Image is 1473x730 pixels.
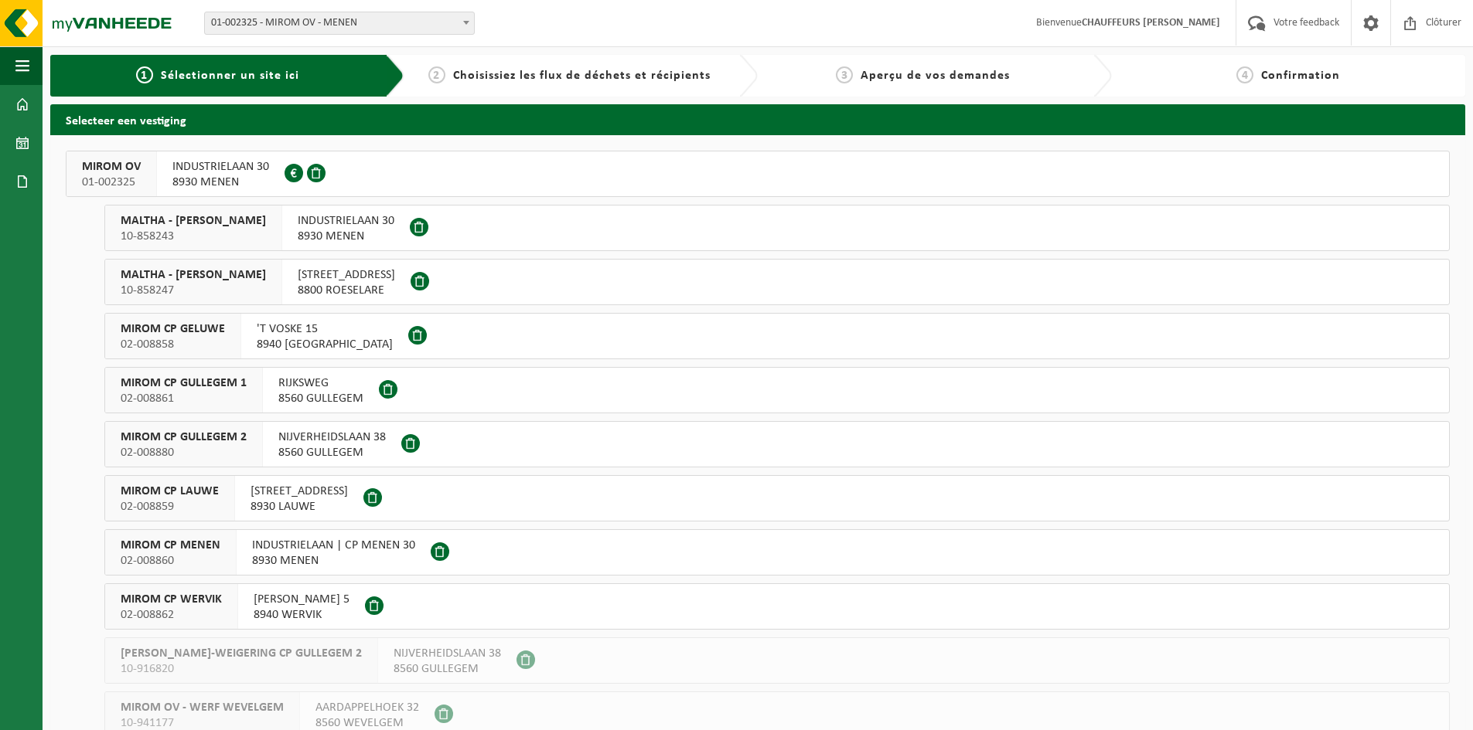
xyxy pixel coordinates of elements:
[298,283,395,298] span: 8800 ROESELARE
[204,12,475,35] span: 01-002325 - MIROM OV - MENEN
[298,213,394,229] span: INDUSTRIELAAN 30
[278,391,363,406] span: 8560 GULLEGEM
[121,445,247,460] span: 02-008880
[121,499,219,514] span: 02-008859
[121,391,247,406] span: 02-008861
[861,70,1010,82] span: Aperçu de vos demandes
[82,175,141,190] span: 01-002325
[121,553,220,569] span: 02-008860
[257,337,393,352] span: 8940 [GEOGRAPHIC_DATA]
[104,529,1450,576] button: MIROM CP MENEN 02-008860 INDUSTRIELAAN | CP MENEN 308930 MENEN
[394,661,501,677] span: 8560 GULLEGEM
[121,661,362,677] span: 10-916820
[836,66,853,83] span: 3
[428,66,445,83] span: 2
[121,283,266,298] span: 10-858247
[1236,66,1253,83] span: 4
[278,375,363,391] span: RIJKSWEG
[121,375,247,391] span: MIROM CP GULLEGEM 1
[121,538,220,553] span: MIROM CP MENEN
[104,367,1450,413] button: MIROM CP GULLEGEM 1 02-008861 RIJKSWEG8560 GULLEGEM
[453,70,711,82] span: Choisissiez les flux de déchets et récipients
[121,484,219,499] span: MIROM CP LAUWE
[136,66,153,83] span: 1
[121,229,266,244] span: 10-858243
[254,592,349,607] span: [PERSON_NAME] 5
[121,321,225,337] span: MIROM CP GELUWE
[121,267,266,283] span: MALTHA - [PERSON_NAME]
[104,583,1450,630] button: MIROM CP WERVIK 02-008862 [PERSON_NAME] 58940 WERVIK
[66,151,1450,197] button: MIROM OV 01-002325 INDUSTRIELAAN 308930 MENEN
[104,259,1450,305] button: MALTHA - [PERSON_NAME] 10-858247 [STREET_ADDRESS]8800 ROESELARE
[104,421,1450,467] button: MIROM CP GULLEGEM 2 02-008880 NIJVERHEIDSLAAN 388560 GULLEGEM
[161,70,299,82] span: Sélectionner un site ici
[172,159,269,175] span: INDUSTRIELAAN 30
[257,321,393,337] span: 'T VOSKE 15
[50,104,1465,134] h2: Selecteer een vestiging
[252,553,415,569] span: 8930 MENEN
[278,430,386,445] span: NIJVERHEIDSLAAN 38
[315,700,419,715] span: AARDAPPELHOEK 32
[121,337,225,352] span: 02-008858
[251,499,348,514] span: 8930 LAUWE
[298,267,395,283] span: [STREET_ADDRESS]
[394,646,501,661] span: NIJVERHEIDSLAAN 38
[82,159,141,175] span: MIROM OV
[121,646,362,661] span: [PERSON_NAME]-WEIGERING CP GULLEGEM 2
[104,205,1450,251] button: MALTHA - [PERSON_NAME] 10-858243 INDUSTRIELAAN 308930 MENEN
[121,700,284,715] span: MIROM OV - WERF WEVELGEM
[121,213,266,229] span: MALTHA - [PERSON_NAME]
[278,445,386,460] span: 8560 GULLEGEM
[172,175,269,190] span: 8930 MENEN
[1082,17,1220,29] strong: CHAUFFEURS [PERSON_NAME]
[121,430,247,445] span: MIROM CP GULLEGEM 2
[1261,70,1340,82] span: Confirmation
[104,313,1450,359] button: MIROM CP GELUWE 02-008858 'T VOSKE 158940 [GEOGRAPHIC_DATA]
[298,229,394,244] span: 8930 MENEN
[121,607,222,623] span: 02-008862
[252,538,415,553] span: INDUSTRIELAAN | CP MENEN 30
[254,607,349,623] span: 8940 WERVIK
[251,484,348,499] span: [STREET_ADDRESS]
[121,592,222,607] span: MIROM CP WERVIK
[205,12,474,34] span: 01-002325 - MIROM OV - MENEN
[104,475,1450,521] button: MIROM CP LAUWE 02-008859 [STREET_ADDRESS]8930 LAUWE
